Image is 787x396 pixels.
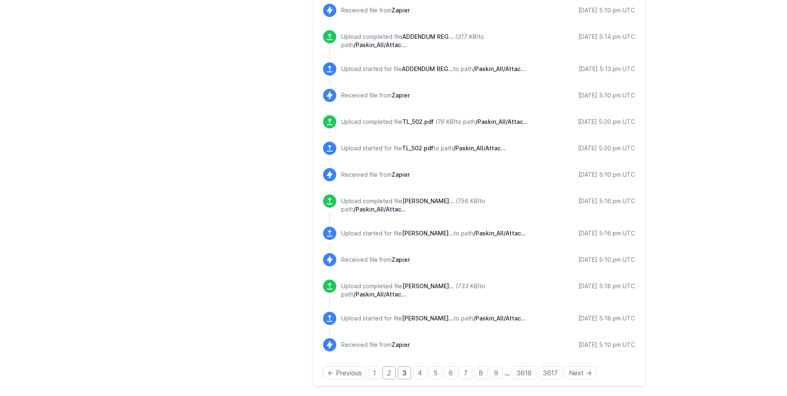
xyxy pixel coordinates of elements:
[564,366,597,379] a: Next page
[473,65,525,72] span: /Paskin_All/Attachment
[453,145,506,152] span: /Paskin_All/Attachment
[354,41,406,48] span: /Paskin_All/Attachment
[413,366,427,379] a: Page 4
[505,369,510,377] span: …
[392,92,410,99] span: Zapier
[578,256,635,264] div: [DATE] 5:10 pm UTC
[341,256,410,264] p: Received file from
[392,256,410,263] span: Zapier
[579,65,635,73] div: [DATE] 5:13 pm UTC
[473,315,526,322] span: /Paskin_All/Attachment
[323,366,366,379] a: Previous page
[392,341,410,348] span: Zapier
[578,171,635,179] div: [DATE] 5:10 pm UTC
[392,7,410,14] span: Zapier
[578,6,635,14] div: [DATE] 5:10 pm UTC
[402,315,454,322] span: CARLOS RINCON DUARTE may statement_54192.pdf
[402,282,454,289] span: CARLOS RINCON DUARTE may statement_54192.pdf
[402,230,454,237] span: CARLOS RINCON DUARTE april statement_54191.pdf
[473,230,526,237] span: /Paskin_All/Attachment
[383,366,396,379] em: Page 2
[341,341,410,349] p: Received file from
[512,366,536,379] a: Page 3616
[476,118,528,125] span: /Paskin_All/Attachment
[341,65,525,73] p: Upload started for file to path
[455,33,478,40] i: (317 KB)
[341,229,526,237] p: Upload started for file to path
[578,33,635,41] div: [DATE] 5:14 pm UTC
[474,366,487,379] a: Page 8
[354,291,406,298] span: /Paskin_All/Attachment
[435,118,456,125] i: (76 KB)
[392,171,410,178] span: Zapier
[456,197,480,204] i: (756 KB)
[341,197,547,213] p: Upload completed file to path
[402,145,433,152] span: TL_502.pdf
[341,33,547,49] p: Upload completed file to path
[456,282,480,289] i: (733 KB)
[341,6,410,14] p: Received file from
[402,65,453,72] span: ADDENDUM REGARDING MARIJUANA USE AND LANDLORDS COMMITMENT TO ENFORCEMENT O_81710.pdf
[490,366,503,379] a: Page 9
[369,366,380,379] a: Page 1
[341,282,547,299] p: Upload completed file to path
[578,91,635,100] div: [DATE] 5:10 pm UTC
[402,118,434,125] span: TL_502.pdf
[398,366,411,379] a: Page 3
[578,144,635,152] div: [DATE] 5:20 pm UTC
[341,171,410,179] p: Received file from
[578,118,635,126] div: [DATE] 5:20 pm UTC
[402,33,454,40] span: ADDENDUM REGARDING MARIJUANA USE AND LANDLORDS COMMITMENT TO ENFORCEMENT O_81710.pdf
[578,314,635,322] div: [DATE] 5:18 pm UTC
[402,197,454,204] span: CARLOS RINCON DUARTE april statement_54191.pdf
[429,366,442,379] a: Page 5
[341,118,528,126] p: Upload completed file to path
[354,206,406,213] span: /Paskin_All/Attachment
[578,229,635,237] div: [DATE] 5:16 pm UTC
[341,144,506,152] p: Upload started for file to path
[459,366,472,379] a: Page 7
[341,91,410,100] p: Received file from
[578,341,635,349] div: [DATE] 5:10 pm UTC
[341,314,526,322] p: Upload started for file to path
[444,366,457,379] a: Page 6
[578,282,635,290] div: [DATE] 5:18 pm UTC
[538,366,562,379] a: Page 3617
[578,197,635,205] div: [DATE] 5:16 pm UTC
[323,368,635,378] div: Pagination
